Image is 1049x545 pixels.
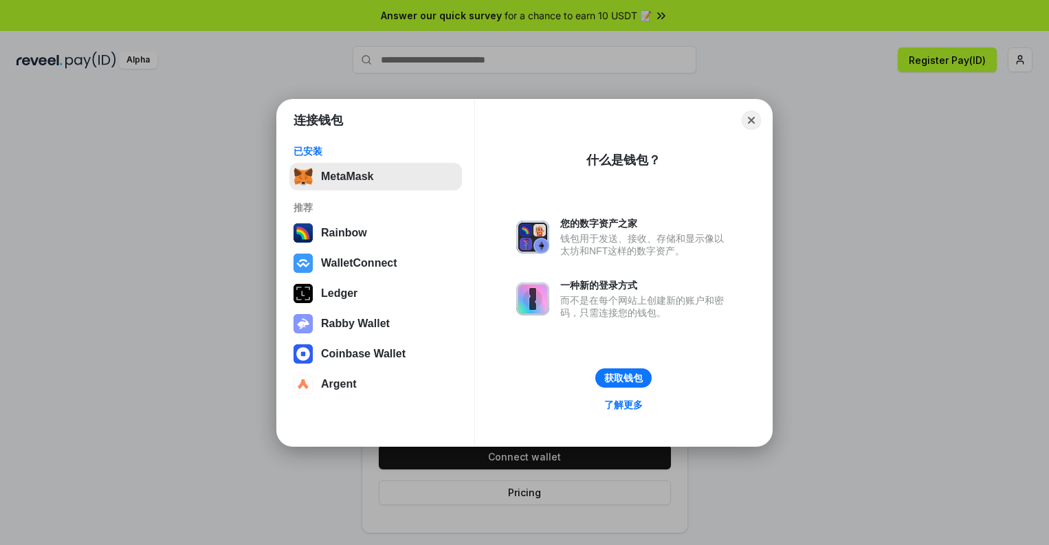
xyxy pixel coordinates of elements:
div: 而不是在每个网站上创建新的账户和密码，只需连接您的钱包。 [560,294,731,319]
div: Rabby Wallet [321,318,390,330]
button: MetaMask [289,163,462,190]
div: Coinbase Wallet [321,348,406,360]
button: Argent [289,370,462,398]
div: 您的数字资产之家 [560,217,731,230]
button: Close [742,111,761,130]
img: svg+xml,%3Csvg%20xmlns%3D%22http%3A%2F%2Fwww.w3.org%2F2000%2Fsvg%22%20fill%3D%22none%22%20viewBox... [516,282,549,315]
img: svg+xml,%3Csvg%20xmlns%3D%22http%3A%2F%2Fwww.w3.org%2F2000%2Fsvg%22%20width%3D%2228%22%20height%3... [294,284,313,303]
img: svg+xml,%3Csvg%20width%3D%22120%22%20height%3D%22120%22%20viewBox%3D%220%200%20120%20120%22%20fil... [294,223,313,243]
div: 了解更多 [604,399,643,411]
img: svg+xml,%3Csvg%20xmlns%3D%22http%3A%2F%2Fwww.w3.org%2F2000%2Fsvg%22%20fill%3D%22none%22%20viewBox... [516,221,549,254]
div: 一种新的登录方式 [560,279,731,291]
div: Argent [321,378,357,390]
div: Ledger [321,287,357,300]
img: svg+xml,%3Csvg%20width%3D%2228%22%20height%3D%2228%22%20viewBox%3D%220%200%2028%2028%22%20fill%3D... [294,344,313,364]
div: 什么是钱包？ [586,152,661,168]
div: 已安装 [294,145,458,157]
a: 了解更多 [596,396,651,414]
img: svg+xml,%3Csvg%20fill%3D%22none%22%20height%3D%2233%22%20viewBox%3D%220%200%2035%2033%22%20width%... [294,167,313,186]
div: WalletConnect [321,257,397,269]
h1: 连接钱包 [294,112,343,129]
div: 获取钱包 [604,372,643,384]
button: WalletConnect [289,249,462,277]
button: Rainbow [289,219,462,247]
button: Rabby Wallet [289,310,462,337]
div: 推荐 [294,201,458,214]
img: svg+xml,%3Csvg%20width%3D%2228%22%20height%3D%2228%22%20viewBox%3D%220%200%2028%2028%22%20fill%3D... [294,375,313,394]
button: Ledger [289,280,462,307]
img: svg+xml,%3Csvg%20width%3D%2228%22%20height%3D%2228%22%20viewBox%3D%220%200%2028%2028%22%20fill%3D... [294,254,313,273]
button: 获取钱包 [595,368,652,388]
div: 钱包用于发送、接收、存储和显示像以太坊和NFT这样的数字资产。 [560,232,731,257]
button: Coinbase Wallet [289,340,462,368]
img: svg+xml,%3Csvg%20xmlns%3D%22http%3A%2F%2Fwww.w3.org%2F2000%2Fsvg%22%20fill%3D%22none%22%20viewBox... [294,314,313,333]
div: MetaMask [321,170,373,183]
div: Rainbow [321,227,367,239]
